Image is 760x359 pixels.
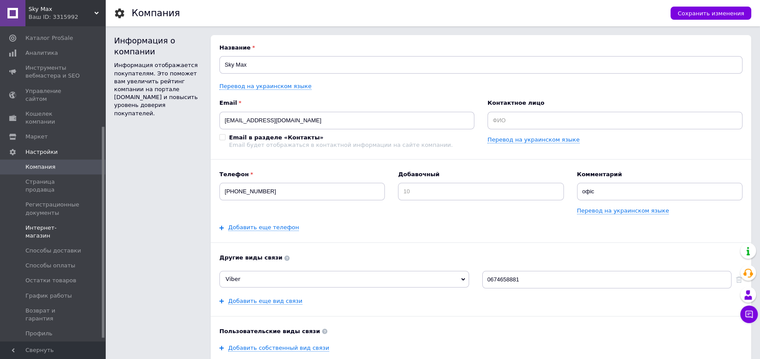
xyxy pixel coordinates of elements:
[228,224,299,231] a: Добавить еще телефон
[25,49,58,57] span: Аналитика
[25,163,55,171] span: Компания
[226,276,240,282] span: Viber
[219,254,742,262] b: Другие виды связи
[219,112,474,129] input: Электронный адрес
[25,247,81,255] span: Способы доставки
[25,292,72,300] span: График работы
[229,142,453,148] div: Email будет отображаться в контактной информации на сайте компании.
[488,99,742,107] b: Контактное лицо
[132,8,180,18] h1: Компания
[228,345,329,352] a: Добавить собственный вид связи
[488,112,742,129] input: ФИО
[25,87,81,103] span: Управление сайтом
[9,9,513,64] body: Визуальный текстовый редактор, BA9A242D-0B12-449D-B497-3A4995D12AAB
[219,83,312,90] a: Перевод на украинском языке
[25,178,81,194] span: Страница продавца
[25,148,57,156] span: Настройки
[25,224,81,240] span: Интернет-магазин
[219,183,385,200] input: +38 096 0000000
[25,201,81,217] span: Регистрационные документы
[25,262,75,270] span: Способы оплаты
[577,207,669,214] a: Перевод на украинском языке
[29,5,94,13] span: Sky Max
[219,99,474,107] b: Email
[114,61,202,117] div: Информация отображается покупателям. Это поможет вам увеличить рейтинг компании на портале [DOMAI...
[219,44,742,52] b: Название
[25,307,81,323] span: Возврат и гарантия
[114,35,202,57] div: Информация о компании
[25,34,73,42] span: Каталог ProSale
[25,64,81,80] span: Инструменты вебмастера и SEO
[25,277,76,284] span: Остатки товаров
[25,330,53,338] span: Профиль
[219,327,742,335] b: Пользовательские виды связи
[25,110,81,126] span: Кошелек компании
[25,133,48,141] span: Маркет
[678,10,744,17] span: Сохранить изменения
[670,7,751,20] button: Сохранить изменения
[29,13,105,21] div: Ваш ID: 3315992
[488,136,580,143] a: Перевод на украинском языке
[398,183,563,200] input: 10
[229,134,323,141] b: Email в разделе «Контакты»
[219,56,742,74] input: Название вашей компании
[398,171,563,178] b: Добавочный
[740,306,758,323] button: Чат с покупателем
[577,171,742,178] b: Комментарий
[228,298,302,305] a: Добавить еще вид связи
[219,171,385,178] b: Телефон
[577,183,742,200] input: Например: Бухгалтерия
